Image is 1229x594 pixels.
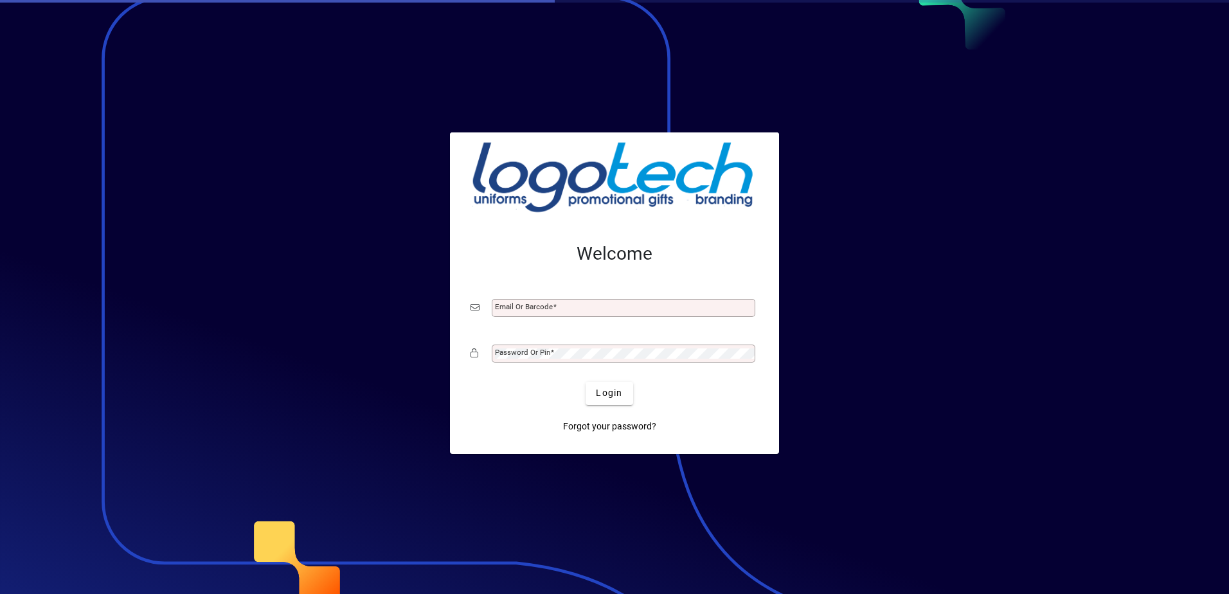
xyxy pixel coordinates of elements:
[495,348,550,357] mat-label: Password or Pin
[563,420,656,433] span: Forgot your password?
[495,302,553,311] mat-label: Email or Barcode
[471,243,758,265] h2: Welcome
[596,386,622,400] span: Login
[558,415,661,438] a: Forgot your password?
[586,382,632,405] button: Login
